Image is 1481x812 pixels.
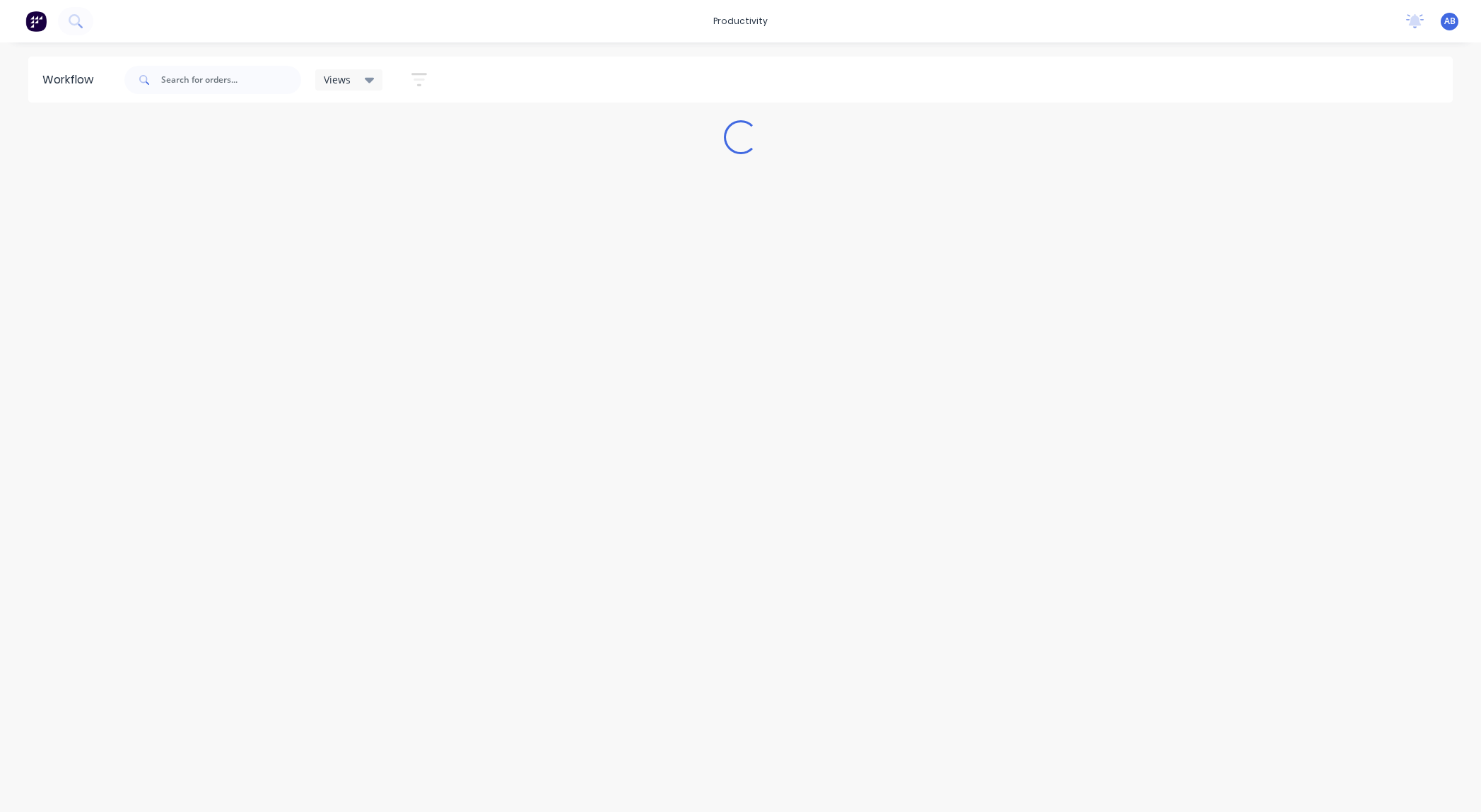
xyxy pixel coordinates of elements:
[324,72,351,87] span: Views
[706,11,775,32] div: productivity
[161,66,301,94] input: Search for orders...
[42,71,100,88] div: Workflow
[25,11,47,32] img: Factory
[1444,15,1456,28] span: AB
